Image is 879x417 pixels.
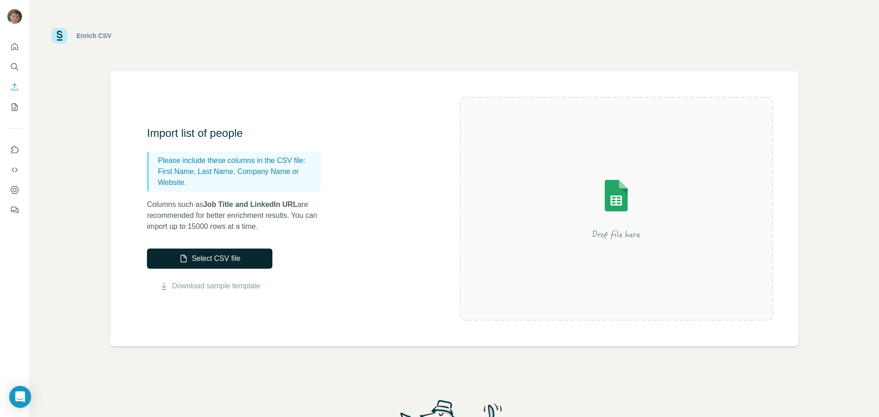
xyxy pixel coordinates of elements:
button: Download sample template [147,281,272,292]
button: Use Surfe on LinkedIn [7,141,22,158]
span: Job Title and LinkedIn URL [203,200,298,208]
button: My lists [7,99,22,115]
img: Avatar [7,9,22,24]
button: Quick start [7,38,22,55]
button: Search [7,59,22,75]
button: Use Surfe API [7,162,22,178]
div: Enrich CSV [76,31,111,40]
div: Open Intercom Messenger [9,386,31,408]
p: First Name, Last Name, Company Name or Website. [158,166,317,188]
h3: Import list of people [147,126,330,141]
p: Please include these columns in the CSV file: [158,155,317,166]
button: Dashboard [7,182,22,198]
img: Surfe Illustration - Drop file here or select below [534,154,699,264]
p: Columns such as are recommended for better enrichment results. You can import up to 15000 rows at... [147,199,330,232]
button: Enrich CSV [7,79,22,95]
img: Surfe Logo [52,28,67,43]
button: Feedback [7,202,22,218]
a: Download sample template [172,281,260,292]
button: Select CSV file [147,249,272,269]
